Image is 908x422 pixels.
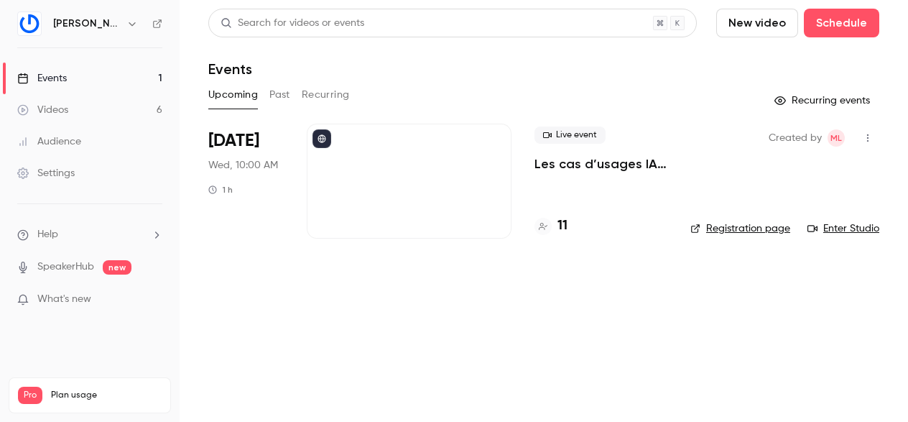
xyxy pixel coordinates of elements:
[37,227,58,242] span: Help
[534,155,667,173] a: Les cas d’usages IA pour les directions juridiques
[534,216,567,236] a: 11
[208,158,278,173] span: Wed, 10:00 AM
[103,260,131,275] span: new
[17,103,68,117] div: Videos
[221,16,364,31] div: Search for videos or events
[208,60,252,78] h1: Events
[557,216,567,236] h4: 11
[18,387,42,404] span: Pro
[830,129,842,147] span: ML
[208,184,233,196] div: 1 h
[828,129,845,147] span: Miriam Lachnit
[208,83,258,106] button: Upcoming
[53,17,121,31] h6: [PERSON_NAME]
[37,292,91,307] span: What's new
[37,260,94,275] a: SpeakerHub
[690,221,790,236] a: Registration page
[18,12,41,35] img: Gino LegalTech
[768,89,879,112] button: Recurring events
[302,83,350,106] button: Recurring
[17,134,81,149] div: Audience
[716,9,798,37] button: New video
[534,127,606,144] span: Live event
[17,227,162,242] li: help-dropdown-opener
[17,166,75,180] div: Settings
[769,129,822,147] span: Created by
[208,129,259,152] span: [DATE]
[17,71,67,86] div: Events
[807,221,879,236] a: Enter Studio
[208,124,284,239] div: Sep 24 Wed, 10:00 AM (Europe/Paris)
[804,9,879,37] button: Schedule
[51,390,162,401] span: Plan usage
[269,83,290,106] button: Past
